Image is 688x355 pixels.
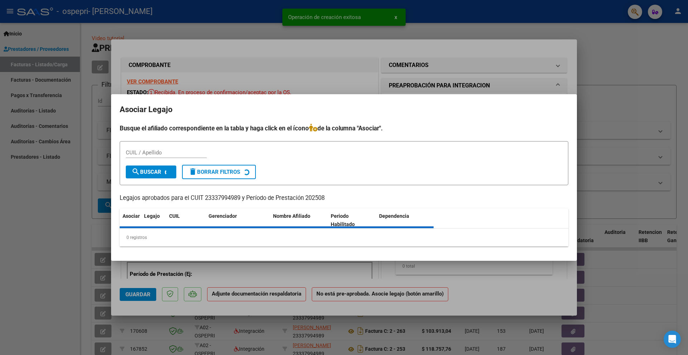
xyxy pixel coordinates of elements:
[273,213,310,219] span: Nombre Afiliado
[376,208,434,232] datatable-header-cell: Dependencia
[328,208,376,232] datatable-header-cell: Periodo Habilitado
[206,208,270,232] datatable-header-cell: Gerenciador
[120,208,141,232] datatable-header-cell: Asociar
[166,208,206,232] datatable-header-cell: CUIL
[331,213,355,227] span: Periodo Habilitado
[664,331,681,348] div: Open Intercom Messenger
[209,213,237,219] span: Gerenciador
[120,194,568,203] p: Legajos aprobados para el CUIT 23337994989 y Período de Prestación 202508
[120,229,568,246] div: 0 registros
[132,167,140,176] mat-icon: search
[120,124,568,133] h4: Busque el afiliado correspondiente en la tabla y haga click en el ícono de la columna "Asociar".
[126,165,176,178] button: Buscar
[188,167,197,176] mat-icon: delete
[379,213,409,219] span: Dependencia
[123,213,140,219] span: Asociar
[169,213,180,219] span: CUIL
[120,103,568,116] h2: Asociar Legajo
[188,169,240,175] span: Borrar Filtros
[182,165,256,179] button: Borrar Filtros
[141,208,166,232] datatable-header-cell: Legajo
[144,213,160,219] span: Legajo
[270,208,328,232] datatable-header-cell: Nombre Afiliado
[132,169,161,175] span: Buscar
